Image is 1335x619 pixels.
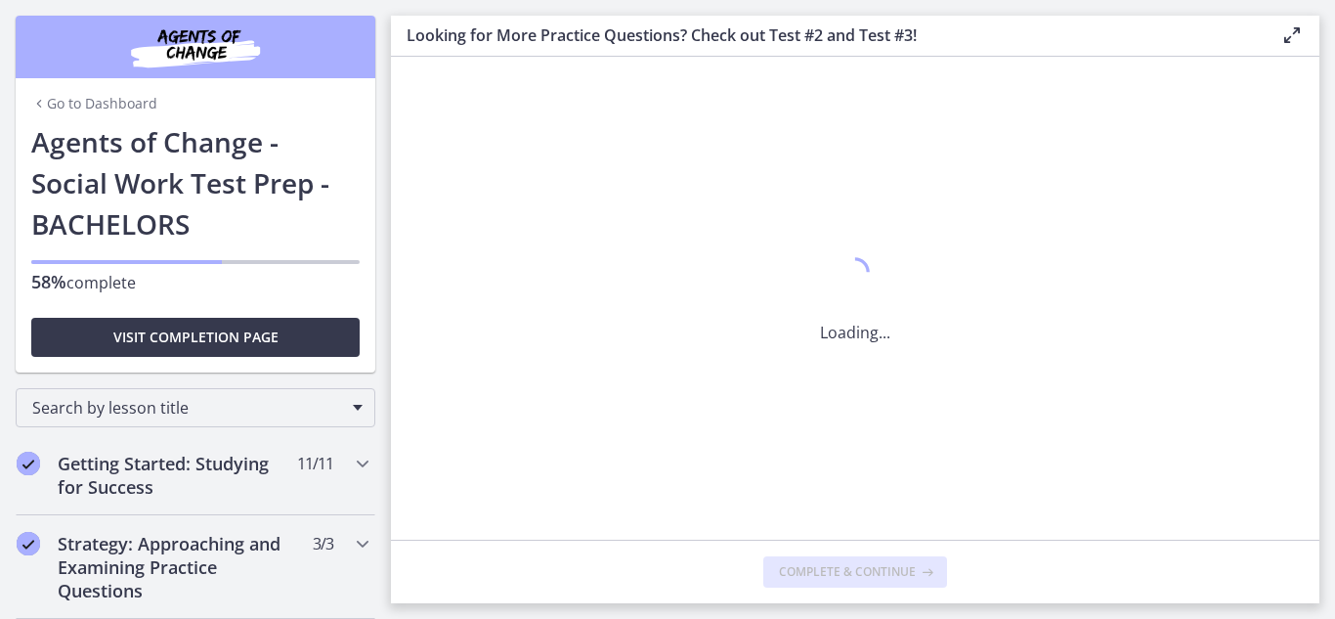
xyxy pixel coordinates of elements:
h2: Strategy: Approaching and Examining Practice Questions [58,532,296,602]
span: 11 / 11 [297,452,333,475]
i: Completed [17,452,40,475]
span: Visit completion page [113,326,279,349]
div: 1 [820,252,890,297]
h2: Getting Started: Studying for Success [58,452,296,499]
h1: Agents of Change - Social Work Test Prep - BACHELORS [31,121,360,244]
p: complete [31,270,360,294]
button: Complete & continue [763,556,947,588]
span: 58% [31,270,66,293]
span: 3 / 3 [313,532,333,555]
span: Complete & continue [779,564,916,580]
p: Loading... [820,321,890,344]
h3: Looking for More Practice Questions? Check out Test #2 and Test #3! [407,23,1249,47]
button: Visit completion page [31,318,360,357]
div: Search by lesson title [16,388,375,427]
a: Go to Dashboard [31,94,157,113]
span: Search by lesson title [32,397,343,419]
img: Agents of Change Social Work Test Prep [78,23,313,70]
i: Completed [17,532,40,555]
